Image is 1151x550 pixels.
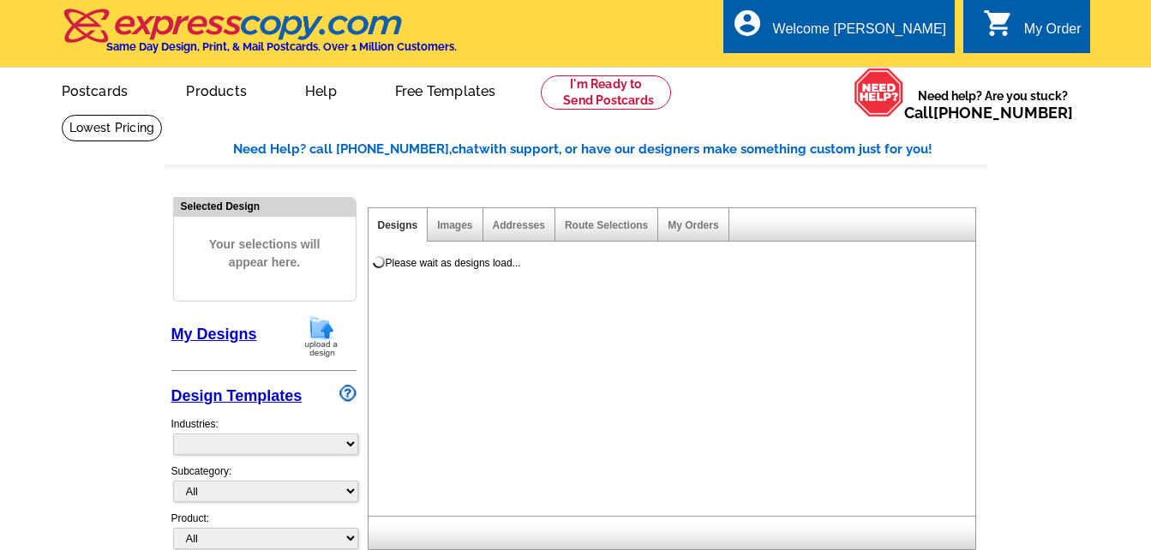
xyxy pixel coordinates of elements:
[386,255,521,271] div: Please wait as designs load...
[933,104,1073,122] a: [PHONE_NUMBER]
[854,68,904,117] img: help
[62,21,457,53] a: Same Day Design, Print, & Mail Postcards. Over 1 Million Customers.
[668,219,718,231] a: My Orders
[339,385,357,402] img: design-wizard-help-icon.png
[732,8,763,39] i: account_circle
[159,69,274,110] a: Products
[171,326,257,343] a: My Designs
[233,140,987,159] div: Need Help? call [PHONE_NUMBER], with support, or have our designers make something custom just fo...
[452,141,479,157] span: chat
[368,69,524,110] a: Free Templates
[565,219,648,231] a: Route Selections
[187,218,343,289] span: Your selections will appear here.
[171,463,357,511] div: Subcategory:
[278,69,364,110] a: Help
[171,387,303,404] a: Design Templates
[904,104,1073,122] span: Call
[493,219,545,231] a: Addresses
[34,69,156,110] a: Postcards
[983,8,1014,39] i: shopping_cart
[773,21,946,45] div: Welcome [PERSON_NAME]
[904,87,1082,122] span: Need help? Are you stuck?
[372,255,386,269] img: loading...
[1024,21,1082,45] div: My Order
[299,314,344,358] img: upload-design
[983,19,1082,40] a: shopping_cart My Order
[378,219,418,231] a: Designs
[174,198,356,214] div: Selected Design
[437,219,472,231] a: Images
[171,408,357,463] div: Industries:
[106,40,457,53] h4: Same Day Design, Print, & Mail Postcards. Over 1 Million Customers.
